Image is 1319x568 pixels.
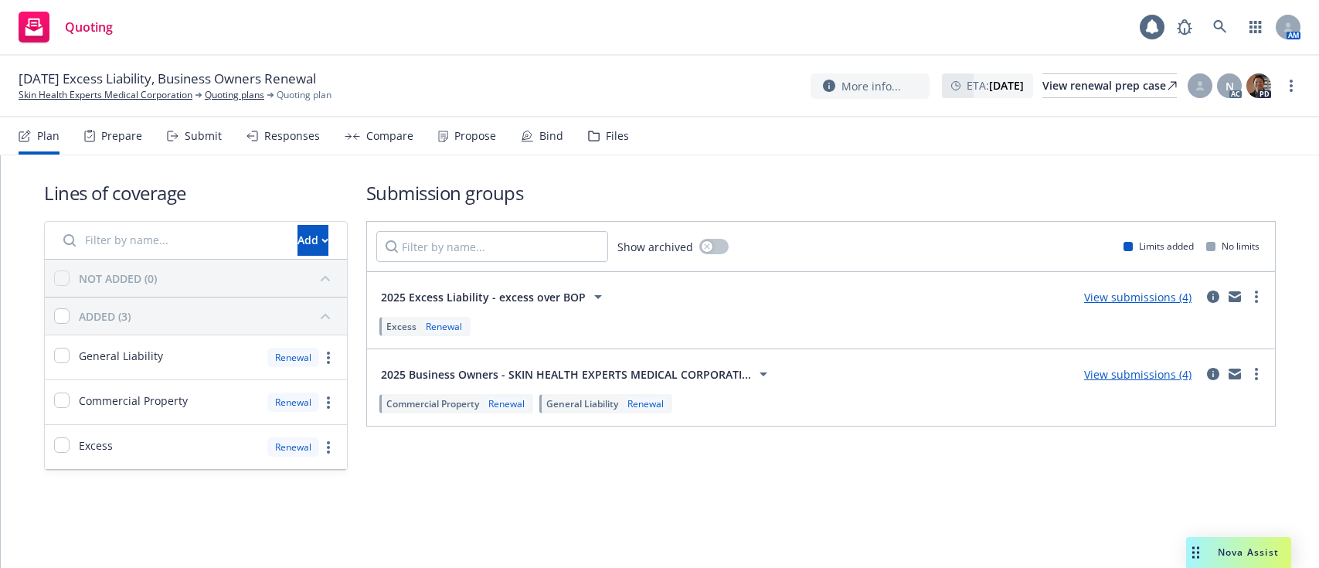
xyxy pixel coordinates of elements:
[185,130,222,142] div: Submit
[624,397,667,410] div: Renewal
[1124,240,1194,253] div: Limits added
[297,225,328,256] button: Add
[79,393,188,409] span: Commercial Property
[841,78,901,94] span: More info...
[1226,78,1234,94] span: N
[546,397,618,410] span: General Liability
[811,73,930,99] button: More info...
[1247,365,1266,383] a: more
[267,437,319,457] div: Renewal
[423,320,465,333] div: Renewal
[264,130,320,142] div: Responses
[319,438,338,457] a: more
[79,308,131,325] div: ADDED (3)
[1282,77,1300,95] a: more
[381,366,751,383] span: 2025 Business Owners - SKIN HEALTH EXPERTS MEDICAL CORPORATI...
[1204,287,1222,306] a: circleInformation
[1218,546,1279,559] span: Nova Assist
[101,130,142,142] div: Prepare
[381,289,586,305] span: 2025 Excess Liability - excess over BOP
[205,88,264,102] a: Quoting plans
[267,393,319,412] div: Renewal
[79,437,113,454] span: Excess
[1204,365,1222,383] a: circleInformation
[967,77,1024,94] span: ETA :
[376,281,612,312] button: 2025 Excess Liability - excess over BOP
[19,88,192,102] a: Skin Health Experts Medical Corporation
[1246,73,1271,98] img: photo
[79,270,157,287] div: NOT ADDED (0)
[12,5,119,49] a: Quoting
[454,130,496,142] div: Propose
[44,180,348,206] h1: Lines of coverage
[1169,12,1200,43] a: Report a Bug
[79,348,163,364] span: General Liability
[79,266,338,291] button: NOT ADDED (0)
[297,226,328,255] div: Add
[1206,240,1260,253] div: No limits
[79,304,338,328] button: ADDED (3)
[1042,74,1177,97] div: View renewal prep case
[1247,287,1266,306] a: more
[267,348,319,367] div: Renewal
[1084,290,1192,304] a: View submissions (4)
[37,130,59,142] div: Plan
[19,70,316,88] span: [DATE] Excess Liability, Business Owners Renewal
[376,359,777,389] button: 2025 Business Owners - SKIN HEALTH EXPERTS MEDICAL CORPORATI...
[386,397,479,410] span: Commercial Property
[1186,537,1291,568] button: Nova Assist
[1186,537,1205,568] div: Drag to move
[485,397,528,410] div: Renewal
[539,130,563,142] div: Bind
[366,130,413,142] div: Compare
[989,78,1024,93] strong: [DATE]
[1240,12,1271,43] a: Switch app
[1205,12,1236,43] a: Search
[1226,287,1244,306] a: mail
[366,180,1277,206] h1: Submission groups
[386,320,416,333] span: Excess
[617,239,693,255] span: Show archived
[319,393,338,412] a: more
[376,231,608,262] input: Filter by name...
[606,130,629,142] div: Files
[277,88,331,102] span: Quoting plan
[54,225,288,256] input: Filter by name...
[1042,73,1177,98] a: View renewal prep case
[65,21,113,33] span: Quoting
[1226,365,1244,383] a: mail
[319,349,338,367] a: more
[1084,367,1192,382] a: View submissions (4)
